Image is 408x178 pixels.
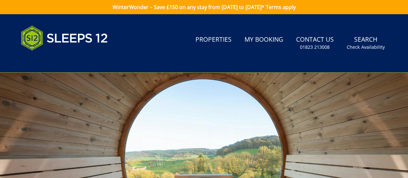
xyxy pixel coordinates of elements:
[18,58,85,64] iframe: Customer reviews powered by Trustpilot
[344,33,387,54] a: SearchCheck Availability
[300,44,330,50] small: 01823 213008
[242,33,286,47] a: My Booking
[294,33,336,54] a: Contact Us01823 213008
[21,22,108,54] img: Sleeps 12
[193,33,234,47] a: Properties
[347,44,385,50] small: Check Availability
